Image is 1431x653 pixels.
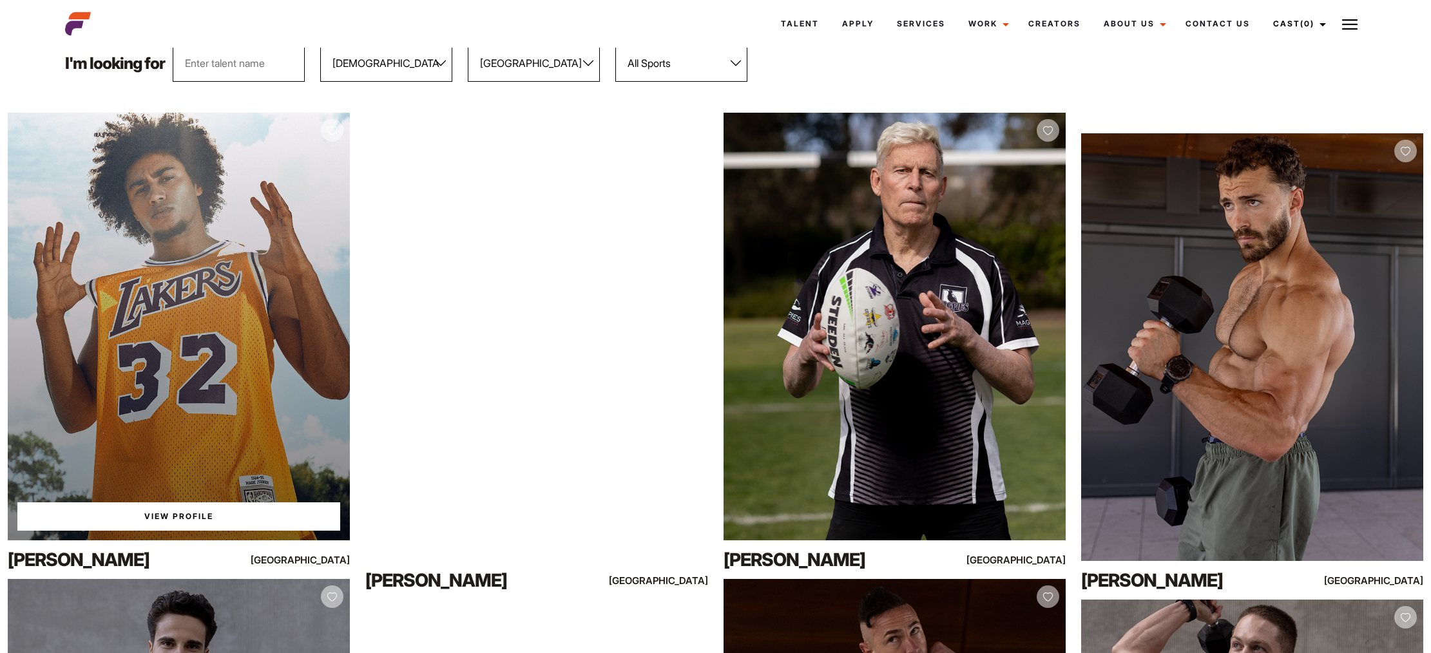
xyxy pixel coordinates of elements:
[65,11,91,37] img: cropped-aefm-brand-fav-22-square.png
[17,502,340,531] a: View Mark I'sProfile
[1017,6,1092,41] a: Creators
[769,6,831,41] a: Talent
[963,552,1065,568] div: [GEOGRAPHIC_DATA]
[1092,6,1174,41] a: About Us
[1174,6,1262,41] a: Contact Us
[1262,6,1334,41] a: Cast(0)
[365,567,571,593] div: [PERSON_NAME]
[885,6,957,41] a: Services
[8,547,213,573] div: [PERSON_NAME]
[957,6,1017,41] a: Work
[247,552,350,568] div: [GEOGRAPHIC_DATA]
[65,55,165,71] p: I'm looking for
[605,573,707,589] div: [GEOGRAPHIC_DATA]
[1321,573,1423,589] div: [GEOGRAPHIC_DATA]
[1081,567,1287,593] div: [PERSON_NAME]
[1342,17,1358,32] img: Burger icon
[1300,19,1314,28] span: (0)
[724,547,929,573] div: [PERSON_NAME]
[173,44,305,82] input: Enter talent name
[831,6,885,41] a: Apply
